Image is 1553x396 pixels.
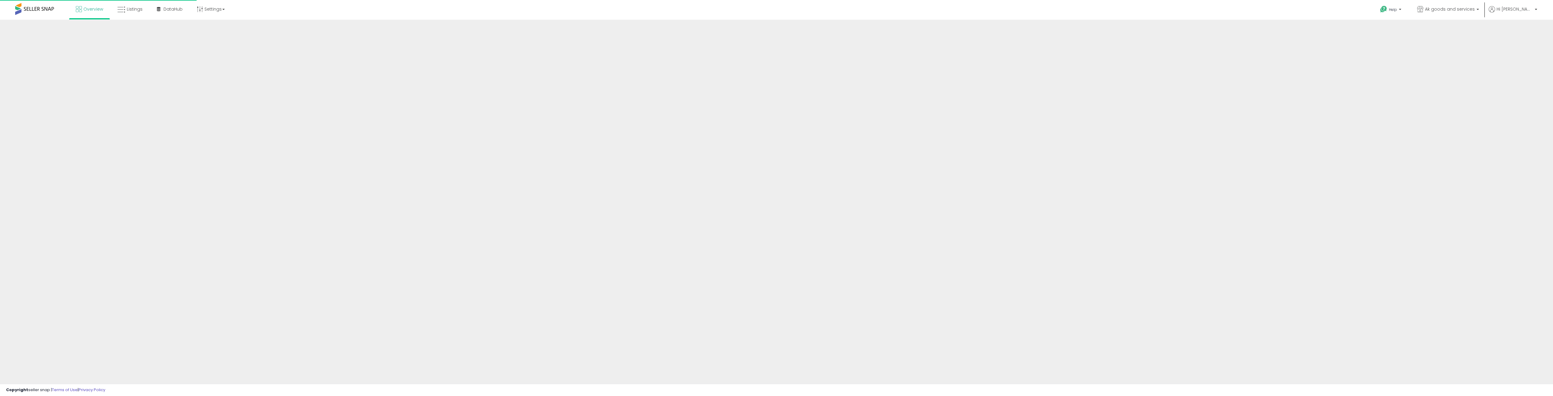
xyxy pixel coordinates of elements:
i: Get Help [1380,5,1387,13]
span: Overview [83,6,103,12]
span: Hi [PERSON_NAME] [1497,6,1533,12]
a: Help [1375,1,1407,20]
span: DataHub [163,6,183,12]
span: Help [1389,7,1397,12]
span: Listings [127,6,143,12]
a: Hi [PERSON_NAME] [1489,6,1537,20]
span: Ak goods and services [1425,6,1475,12]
